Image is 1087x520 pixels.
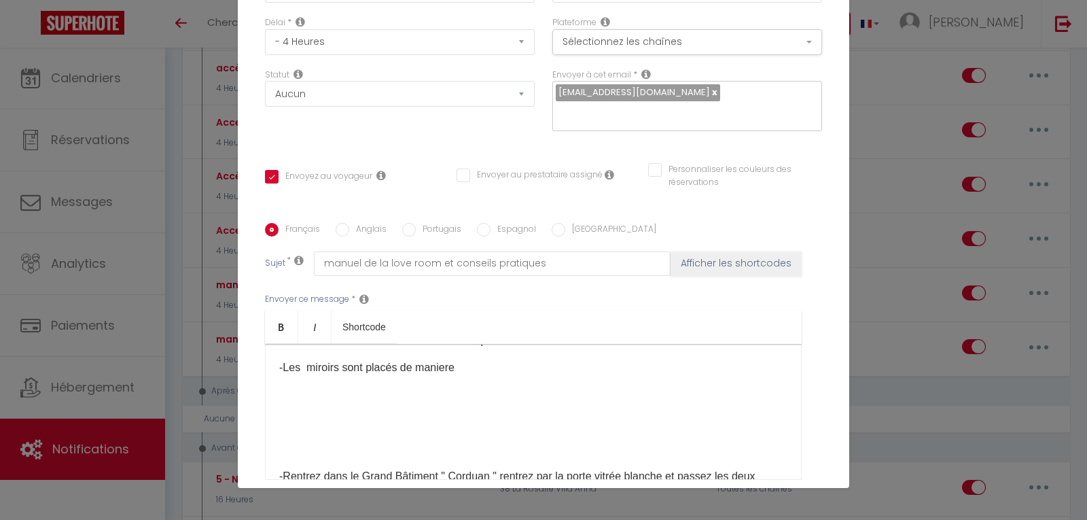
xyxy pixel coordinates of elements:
i: Recipient [641,69,651,80]
i: Message [359,294,369,305]
button: Afficher les shortcodes [671,252,802,276]
label: Statut [265,69,289,82]
i: Envoyer au prestataire si il est assigné [605,169,614,180]
label: Portugais [416,223,461,238]
label: Français [279,223,320,238]
div: ​ [265,344,802,480]
i: Envoyer au voyageur [376,170,386,181]
p: -Les miroirs sont placés de maniere [279,360,787,376]
label: Sujet [265,257,285,271]
i: Action Time [296,16,305,27]
i: Booking status [293,69,303,80]
span: [EMAIL_ADDRESS][DOMAIN_NAME] [558,86,710,99]
label: Plateforme [552,16,596,29]
i: Action Channel [601,16,610,27]
label: Envoyer ce message [265,293,349,306]
button: Sélectionnez les chaînes [552,29,822,55]
a: Shortcode [332,311,397,343]
button: Ouvrir le widget de chat LiveChat [11,5,52,46]
label: Anglais [349,223,387,238]
a: Italic [298,311,332,343]
i: Subject [294,255,304,266]
a: Bold [265,311,298,343]
label: [GEOGRAPHIC_DATA] [565,223,656,238]
label: Délai [265,16,285,29]
label: Espagnol [491,223,536,238]
label: Envoyer à cet email [552,69,631,82]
